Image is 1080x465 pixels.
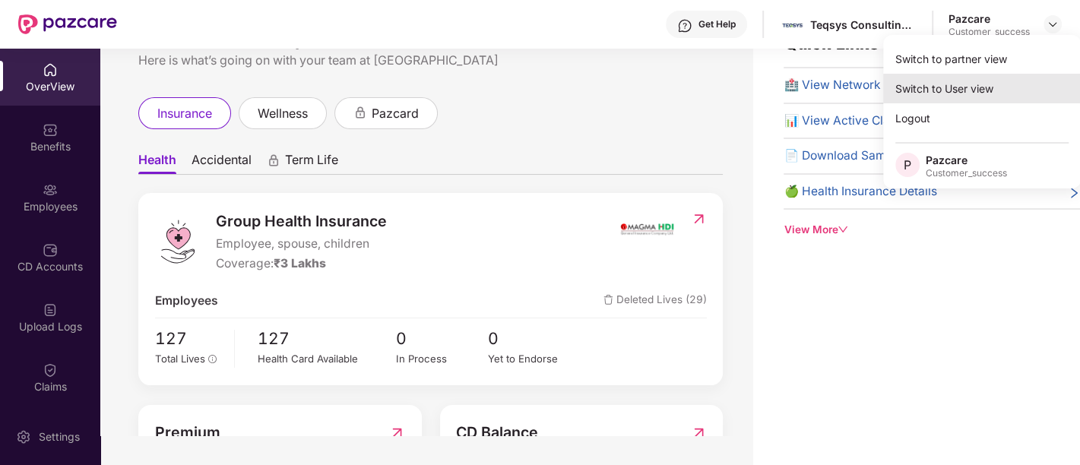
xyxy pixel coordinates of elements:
[138,152,176,174] span: Health
[488,351,580,367] div: Yet to Endorse
[34,429,84,444] div: Settings
[267,153,280,167] div: animation
[192,152,252,174] span: Accidental
[619,210,676,248] img: insurerIcon
[691,211,707,226] img: RedirectIcon
[16,429,31,444] img: svg+xml;base64,PHN2ZyBpZD0iU2V0dGluZy0yMHgyMCIgeG1sbnM9Imh0dHA6Ly93d3cudzMub3JnLzIwMDAvc3ZnIiB3aW...
[155,326,224,351] span: 127
[258,351,396,367] div: Health Card Available
[155,421,220,444] span: Premium
[216,255,387,274] div: Coverage:
[258,326,396,351] span: 127
[396,326,488,351] span: 0
[353,106,367,119] div: animation
[810,17,917,32] div: Teqsys Consulting & Services Llp
[216,235,387,254] span: Employee, spouse, children
[949,26,1030,38] div: Customer_success
[1047,18,1059,30] img: svg+xml;base64,PHN2ZyBpZD0iRHJvcGRvd24tMzJ4MzIiIHhtbG5zPSJodHRwOi8vd3d3LnczLm9yZy8yMDAwL3N2ZyIgd2...
[603,295,613,305] img: deleteIcon
[784,182,936,201] span: 🍏 Health Insurance Details
[1068,185,1080,201] span: right
[949,11,1030,26] div: Pazcare
[43,62,58,77] img: svg+xml;base64,PHN2ZyBpZD0iSG9tZSIgeG1sbnM9Imh0dHA6Ly93d3cudzMub3JnLzIwMDAvc3ZnIiB3aWR0aD0iMjAiIG...
[488,326,580,351] span: 0
[155,219,201,264] img: logo
[784,147,969,166] span: 📄 Download Sample Claim Form
[904,156,911,174] span: P
[274,256,326,270] span: ₹3 Lakhs
[285,152,338,174] span: Term Life
[926,167,1007,179] div: Customer_success
[43,182,58,198] img: svg+xml;base64,PHN2ZyBpZD0iRW1wbG95ZWVzIiB4bWxucz0iaHR0cDovL3d3dy53My5vcmcvMjAwMC9zdmciIHdpZHRoPS...
[372,104,419,123] span: pazcard
[838,224,848,235] span: down
[784,76,936,95] span: 🏥 View Network Hospitals
[389,421,405,444] img: RedirectIcon
[157,104,212,123] span: insurance
[926,153,1007,167] div: Pazcare
[677,18,692,33] img: svg+xml;base64,PHN2ZyBpZD0iSGVscC0zMngzMiIgeG1sbnM9Imh0dHA6Ly93d3cudzMub3JnLzIwMDAvc3ZnIiB3aWR0aD...
[456,421,538,444] span: CD Balance
[43,122,58,138] img: svg+xml;base64,PHN2ZyBpZD0iQmVuZWZpdHMiIHhtbG5zPSJodHRwOi8vd3d3LnczLm9yZy8yMDAwL3N2ZyIgd2lkdGg9Ij...
[138,51,723,70] div: Here is what’s going on with your team at [GEOGRAPHIC_DATA]
[258,104,308,123] span: wellness
[43,242,58,258] img: svg+xml;base64,PHN2ZyBpZD0iQ0RfQWNjb3VudHMiIGRhdGEtbmFtZT0iQ0QgQWNjb3VudHMiIHhtbG5zPSJodHRwOi8vd3...
[155,353,205,365] span: Total Lives
[603,292,707,311] span: Deleted Lives (29)
[396,351,488,367] div: In Process
[43,302,58,318] img: svg+xml;base64,PHN2ZyBpZD0iVXBsb2FkX0xvZ3MiIGRhdGEtbmFtZT0iVXBsb2FkIExvZ3MiIHhtbG5zPSJodHRwOi8vd3...
[698,18,736,30] div: Get Help
[781,14,803,36] img: images.jpg
[784,222,1080,238] div: View More
[784,112,909,131] span: 📊 View Active Claims
[208,355,217,364] span: info-circle
[18,14,117,34] img: New Pazcare Logo
[155,292,218,311] span: Employees
[43,362,58,378] img: svg+xml;base64,PHN2ZyBpZD0iQ2xhaW0iIHhtbG5zPSJodHRwOi8vd3d3LnczLm9yZy8yMDAwL3N2ZyIgd2lkdGg9IjIwIi...
[691,421,707,444] img: RedirectIcon
[216,210,387,233] span: Group Health Insurance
